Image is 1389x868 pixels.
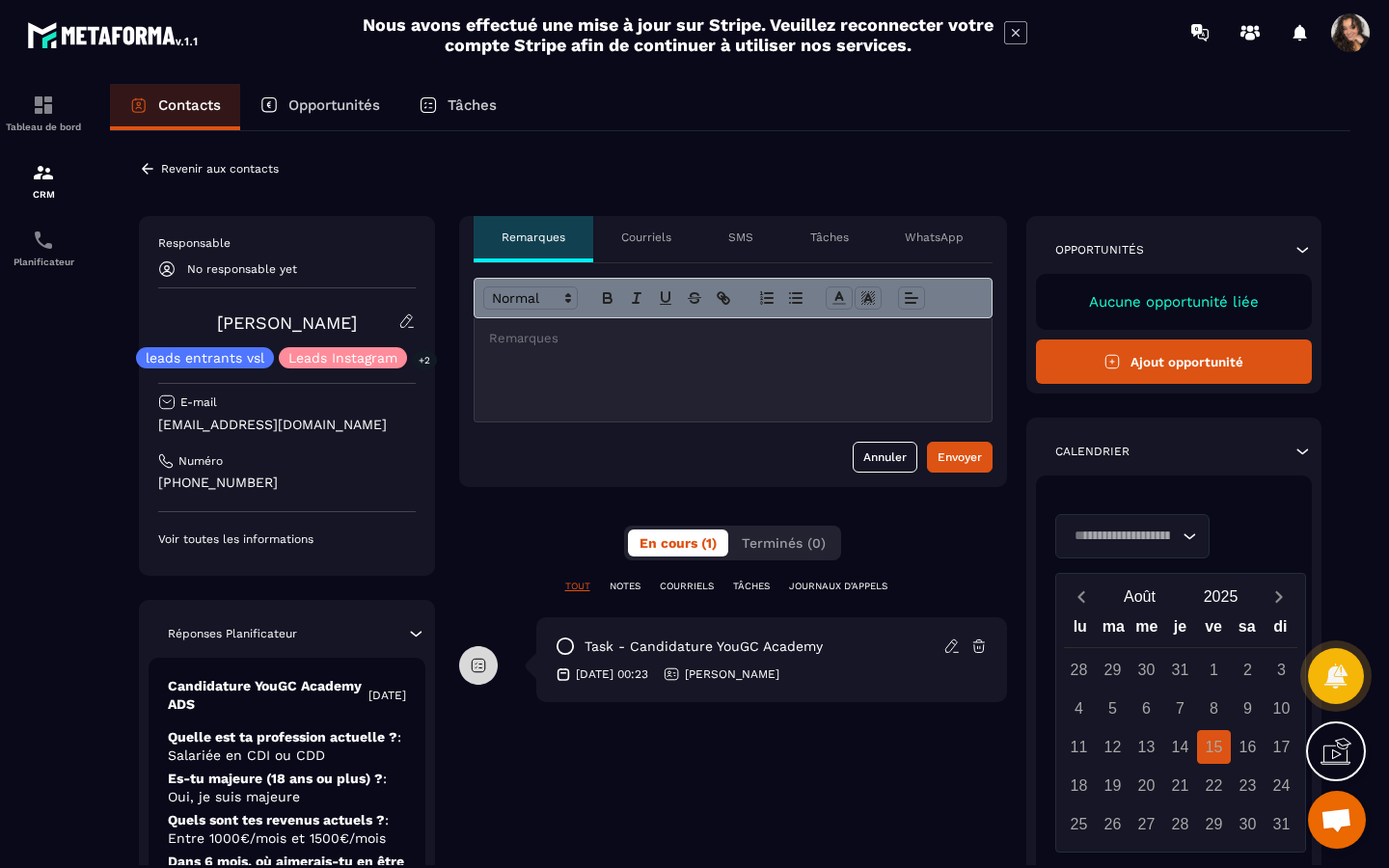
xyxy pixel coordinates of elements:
[168,626,297,641] p: Réponses Planificateur
[1064,653,1297,841] div: Calendar days
[1197,653,1231,687] div: 1
[146,351,264,365] p: leads entrants vsl
[187,262,297,276] p: No responsable yet
[938,448,982,467] div: Envoyer
[32,94,55,117] img: formation
[5,147,82,214] a: formationformationCRM
[5,79,82,147] a: formationformationTableau de bord
[640,535,717,551] span: En cours (1)
[1096,692,1130,725] div: 5
[1163,692,1197,725] div: 7
[1163,807,1197,841] div: 28
[733,580,770,593] p: TÂCHES
[1068,526,1178,547] input: Search for option
[810,230,849,245] p: Tâches
[1062,653,1096,687] div: 28
[1055,242,1144,258] p: Opportunités
[1097,613,1130,647] div: ma
[158,474,416,492] p: [PHONE_NUMBER]
[1100,580,1181,613] button: Open months overlay
[5,257,82,267] p: Planificateur
[1197,730,1231,764] div: 15
[1062,692,1096,725] div: 4
[1163,730,1197,764] div: 14
[1265,653,1298,687] div: 3
[1130,769,1163,802] div: 20
[1265,692,1298,725] div: 10
[1062,769,1096,802] div: 18
[448,96,497,114] p: Tâches
[168,811,406,848] p: Quels sont tes revenus actuels ?
[168,770,406,806] p: Es-tu majeure (18 ans ou plus) ?
[178,453,223,469] p: Numéro
[1231,730,1265,764] div: 16
[853,442,917,473] button: Annuler
[5,214,82,282] a: schedulerschedulerPlanificateur
[1265,769,1298,802] div: 24
[1062,807,1096,841] div: 25
[412,350,437,370] p: +2
[1231,692,1265,725] div: 9
[1262,583,1297,610] button: Next month
[585,637,823,656] p: task - Candidature YouGC Academy
[158,96,221,114] p: Contacts
[5,189,82,200] p: CRM
[1055,444,1130,459] p: Calendrier
[5,122,82,132] p: Tableau de bord
[610,580,640,593] p: NOTES
[1064,583,1100,610] button: Previous month
[1036,339,1313,384] button: Ajout opportunité
[288,351,397,365] p: Leads Instagram
[158,235,416,251] p: Responsable
[1197,613,1231,647] div: ve
[240,84,399,130] a: Opportunités
[158,531,416,547] p: Voir toutes les informations
[927,442,993,473] button: Envoyer
[1062,730,1096,764] div: 11
[685,666,779,682] p: [PERSON_NAME]
[1231,807,1265,841] div: 30
[1231,769,1265,802] div: 23
[1096,769,1130,802] div: 19
[1130,613,1164,647] div: me
[1055,514,1210,558] div: Search for option
[1265,807,1298,841] div: 31
[32,161,55,184] img: formation
[1181,580,1262,613] button: Open years overlay
[1130,807,1163,841] div: 27
[1230,613,1264,647] div: sa
[1163,653,1197,687] div: 31
[1130,692,1163,725] div: 6
[161,162,279,176] p: Revenir aux contacts
[1308,791,1366,849] a: Ouvrir le chat
[1163,769,1197,802] div: 21
[180,394,217,410] p: E-mail
[168,728,406,765] p: Quelle est ta profession actuelle ?
[32,229,55,252] img: scheduler
[217,312,357,333] a: [PERSON_NAME]
[1163,613,1197,647] div: je
[660,580,714,593] p: COURRIELS
[905,230,964,245] p: WhatsApp
[1096,807,1130,841] div: 26
[1096,653,1130,687] div: 29
[1264,613,1297,647] div: di
[168,677,368,714] p: Candidature YouGC Academy ADS
[576,666,648,682] p: [DATE] 00:23
[728,230,753,245] p: SMS
[1063,613,1097,647] div: lu
[27,17,201,52] img: logo
[565,580,590,593] p: TOUT
[502,230,565,245] p: Remarques
[158,416,416,434] p: [EMAIL_ADDRESS][DOMAIN_NAME]
[1197,807,1231,841] div: 29
[1197,769,1231,802] div: 22
[730,529,837,556] button: Terminés (0)
[742,535,826,551] span: Terminés (0)
[628,529,728,556] button: En cours (1)
[1130,730,1163,764] div: 13
[362,14,994,55] h2: Nous avons effectué une mise à jour sur Stripe. Veuillez reconnecter votre compte Stripe afin de ...
[1055,293,1294,311] p: Aucune opportunité liée
[1096,730,1130,764] div: 12
[288,96,380,114] p: Opportunités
